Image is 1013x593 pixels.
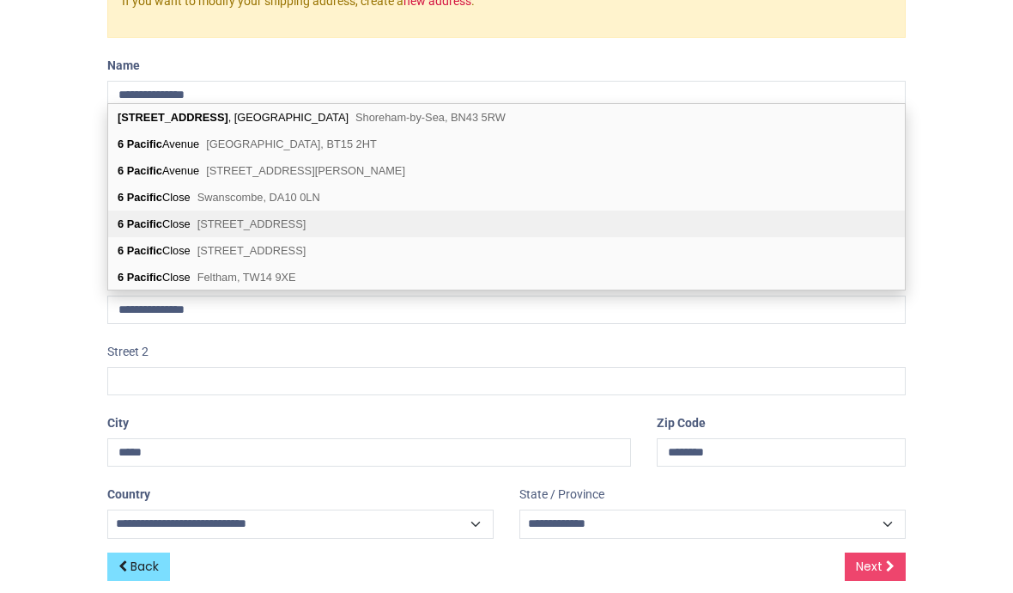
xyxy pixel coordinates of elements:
span: [STREET_ADDRESS] [197,217,306,230]
b: Pacific [127,217,162,230]
label: Zip Code [657,409,706,438]
b: 6 [118,164,124,177]
b: 6 [118,244,124,257]
span: [STREET_ADDRESS] [197,244,306,257]
label: State / Province [519,480,604,510]
div: Avenue [108,157,905,184]
label: Name [107,52,140,81]
span: Swanscombe, DA10 0LN [197,191,320,204]
b: Pacific [127,138,162,150]
b: Pacific [127,164,162,177]
span: Shoreham-by-Sea, BN43 5RW [355,111,506,124]
b: 6 [118,217,124,230]
b: 6 [118,191,124,204]
div: , [GEOGRAPHIC_DATA] [108,104,905,131]
label: Street 2 [107,338,149,367]
span: Back [130,558,159,575]
span: [GEOGRAPHIC_DATA], BT15 2HT [206,138,377,150]
span: Next [856,558,883,575]
div: Avenue [108,131,905,157]
span: [STREET_ADDRESS][PERSON_NAME] [206,164,405,177]
a: Next [845,553,906,582]
b: 6 [118,271,124,284]
a: Back [107,553,170,582]
div: address list [108,104,905,290]
b: Pacific [127,244,162,257]
div: Close [108,211,905,237]
div: Close [108,184,905,211]
b: 6 [118,138,124,150]
span: Feltham, TW14 9XE [197,271,296,284]
label: City [107,409,129,438]
b: Pacific [127,271,162,284]
div: Close [108,237,905,264]
label: Country [107,480,150,510]
div: Close [108,264,905,290]
b: [STREET_ADDRESS] [118,111,228,124]
b: Pacific [127,191,162,204]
